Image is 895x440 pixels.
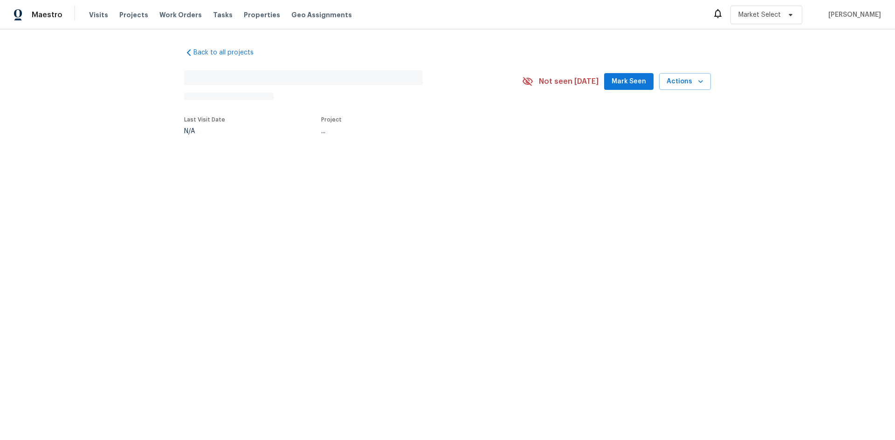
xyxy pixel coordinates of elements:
[539,77,599,86] span: Not seen [DATE]
[32,10,62,20] span: Maestro
[667,76,703,88] span: Actions
[184,128,225,135] div: N/A
[738,10,781,20] span: Market Select
[321,117,342,122] span: Project
[612,76,646,88] span: Mark Seen
[213,12,233,18] span: Tasks
[825,10,881,20] span: [PERSON_NAME]
[321,128,500,135] div: ...
[291,10,352,20] span: Geo Assignments
[604,73,654,90] button: Mark Seen
[659,73,711,90] button: Actions
[244,10,280,20] span: Properties
[184,117,225,122] span: Last Visit Date
[159,10,202,20] span: Work Orders
[184,48,274,57] a: Back to all projects
[119,10,148,20] span: Projects
[89,10,108,20] span: Visits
